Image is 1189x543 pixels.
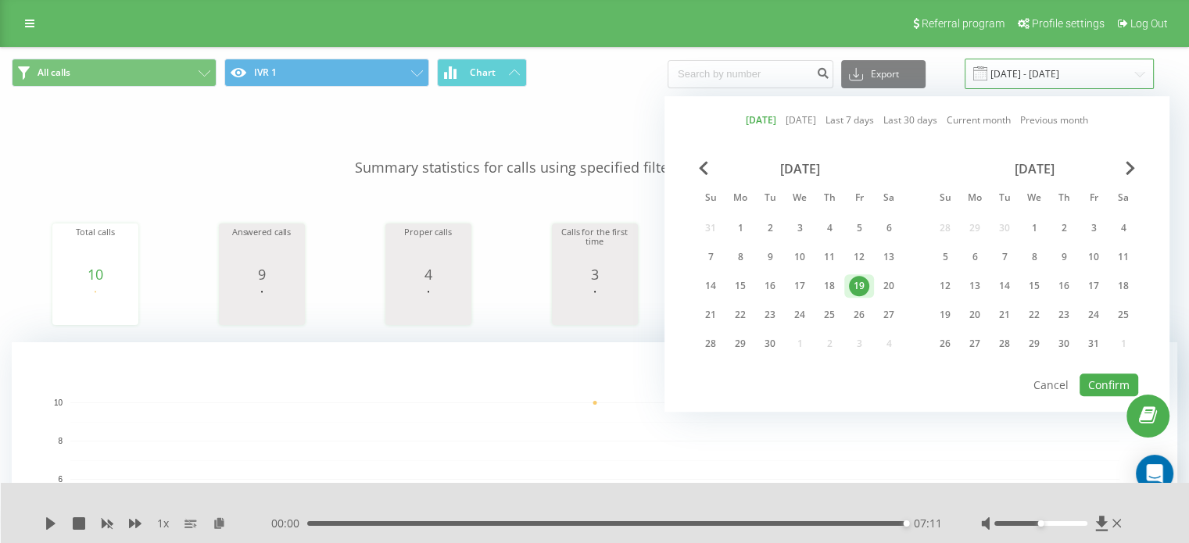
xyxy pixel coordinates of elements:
button: Chart [437,59,527,87]
a: [DATE] [786,113,816,128]
div: 28 [994,334,1015,354]
div: Fri Sep 26, 2025 [844,303,874,327]
a: Previous month [1020,113,1088,128]
div: 2 [760,218,780,238]
button: All calls [12,59,217,87]
div: Mon Sep 1, 2025 [725,216,755,240]
div: Thu Sep 11, 2025 [815,245,844,269]
div: Wed Oct 15, 2025 [1019,274,1049,298]
abbr: Tuesday [993,188,1016,211]
div: Sat Oct 25, 2025 [1108,303,1138,327]
div: Thu Sep 25, 2025 [815,303,844,327]
div: 10 [1083,247,1104,267]
div: 14 [700,276,721,296]
div: 27 [965,334,985,354]
div: Wed Sep 17, 2025 [785,274,815,298]
span: Previous Month [699,161,708,175]
div: Sun Oct 12, 2025 [930,274,960,298]
abbr: Friday [1082,188,1105,211]
div: 25 [819,305,840,325]
div: Fri Oct 3, 2025 [1079,216,1108,240]
div: Tue Sep 16, 2025 [755,274,785,298]
div: Thu Sep 4, 2025 [815,216,844,240]
div: Sun Oct 5, 2025 [930,245,960,269]
div: 10 [790,247,810,267]
div: 22 [1024,305,1044,325]
div: [DATE] [930,161,1138,177]
div: Answered calls [223,227,301,266]
div: Calls for the first time [556,227,634,266]
div: 26 [849,305,869,325]
abbr: Wednesday [788,188,811,211]
div: 5 [935,247,955,267]
div: Thu Sep 18, 2025 [815,274,844,298]
div: 2 [1054,218,1074,238]
div: Tue Sep 30, 2025 [755,332,785,355]
div: Thu Oct 9, 2025 [1049,245,1079,269]
div: Proper calls [389,227,467,266]
div: 1 [730,218,750,238]
div: Fri Oct 10, 2025 [1079,245,1108,269]
div: 21 [994,305,1015,325]
div: 25 [1113,305,1133,325]
div: 4 [1113,218,1133,238]
abbr: Sunday [933,188,957,211]
span: Chart [470,67,496,78]
button: IVR 1 [224,59,429,87]
abbr: Wednesday [1022,188,1046,211]
div: 6 [965,247,985,267]
svg: A chart. [389,282,467,329]
div: Tue Sep 9, 2025 [755,245,785,269]
div: 17 [790,276,810,296]
div: Fri Sep 5, 2025 [844,216,874,240]
div: Mon Sep 8, 2025 [725,245,755,269]
div: Mon Oct 13, 2025 [960,274,990,298]
abbr: Monday [963,188,987,211]
abbr: Saturday [877,188,901,211]
div: Sat Sep 27, 2025 [874,303,904,327]
div: 22 [730,305,750,325]
div: 19 [849,276,869,296]
span: All calls [38,66,70,79]
div: 24 [790,305,810,325]
div: 6 [879,218,899,238]
p: Summary statistics for calls using specified filters for the selected period [12,127,1177,178]
abbr: Tuesday [758,188,782,211]
div: Thu Oct 30, 2025 [1049,332,1079,355]
svg: A chart. [223,282,301,329]
div: Wed Oct 22, 2025 [1019,303,1049,327]
div: Mon Oct 27, 2025 [960,332,990,355]
div: 7 [700,247,721,267]
div: 21 [700,305,721,325]
div: 4 [819,218,840,238]
div: Thu Oct 2, 2025 [1049,216,1079,240]
div: 24 [1083,305,1104,325]
div: 14 [994,276,1015,296]
button: Confirm [1080,373,1138,396]
div: Thu Oct 23, 2025 [1049,303,1079,327]
div: Mon Sep 22, 2025 [725,303,755,327]
abbr: Saturday [1112,188,1135,211]
a: Last 7 days [825,113,874,128]
div: 30 [1054,334,1074,354]
div: 19 [935,305,955,325]
div: Sat Oct 18, 2025 [1108,274,1138,298]
div: 26 [935,334,955,354]
div: Tue Oct 28, 2025 [990,332,1019,355]
div: 29 [730,334,750,354]
div: Sat Oct 11, 2025 [1108,245,1138,269]
div: Wed Oct 29, 2025 [1019,332,1049,355]
a: Last 30 days [883,113,937,128]
div: 9 [760,247,780,267]
abbr: Thursday [1052,188,1076,211]
svg: A chart. [556,282,634,329]
span: 00:00 [271,516,307,531]
text: 6 [58,476,63,484]
div: 28 [700,334,721,354]
div: 12 [935,276,955,296]
abbr: Monday [729,188,752,211]
abbr: Thursday [818,188,841,211]
div: 8 [730,247,750,267]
